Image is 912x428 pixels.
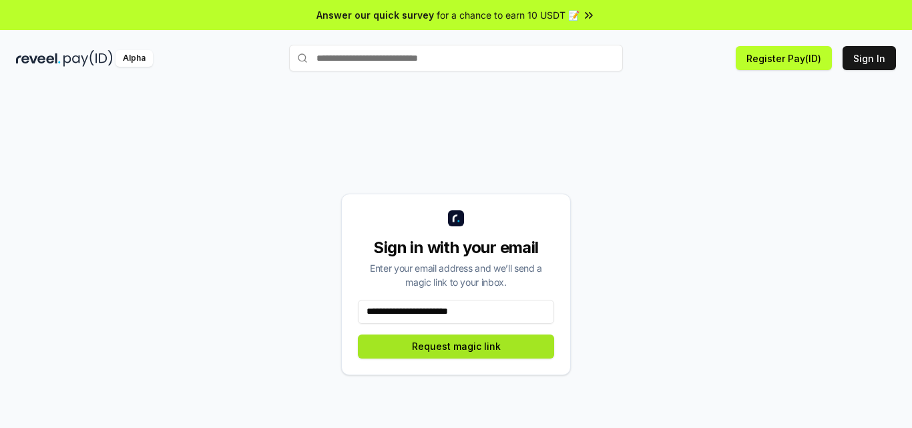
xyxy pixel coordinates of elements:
button: Request magic link [358,335,554,359]
span: for a chance to earn 10 USDT 📝 [437,8,580,22]
button: Register Pay(ID) [736,46,832,70]
span: Answer our quick survey [316,8,434,22]
div: Sign in with your email [358,237,554,258]
img: reveel_dark [16,50,61,67]
div: Enter your email address and we’ll send a magic link to your inbox. [358,261,554,289]
img: logo_small [448,210,464,226]
div: Alpha [116,50,153,67]
img: pay_id [63,50,113,67]
button: Sign In [843,46,896,70]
